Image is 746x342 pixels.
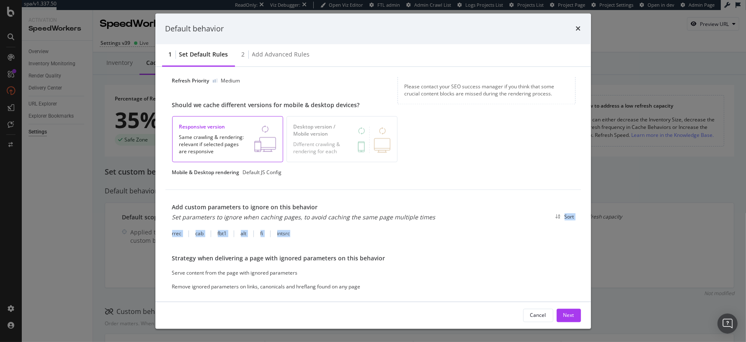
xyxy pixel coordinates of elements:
[358,127,390,153] img: B3k0mFIZ.png
[172,230,182,237] div: rrec
[530,311,546,319] div: Cancel
[277,230,290,237] div: intsrc
[523,309,553,322] button: Cancel
[565,213,574,220] div: Sort
[563,311,574,319] div: Next
[179,51,228,59] div: Set default rules
[196,230,204,237] div: cab
[241,230,247,237] div: alt
[576,23,581,34] div: times
[172,77,209,84] div: Refresh Priority
[172,101,398,109] div: Should we cache different versions for mobile & desktop devices?
[172,203,436,212] div: Add custom parameters to ignore on this behavior
[179,123,276,130] div: Responsive version
[218,230,227,237] div: fbt1
[165,23,224,34] div: Default behavior
[242,51,245,59] div: 2
[252,51,310,59] div: Add advanced rules
[294,123,390,137] div: Desktop version / Mobile version
[718,314,738,334] div: Open Intercom Messenger
[172,254,574,262] div: Strategy when delivering a page with ignored parameters on this behavior
[221,77,240,84] div: Medium
[557,309,581,322] button: Next
[552,210,574,224] button: Sort
[254,125,276,152] img: ATMhaLUFA4BDAAAAAElFTkSuQmCC
[172,283,361,290] div: Remove ignored parameters on links, canonicals and hreflang found on any page
[172,169,240,176] div: Mobile & Desktop rendering
[172,269,298,276] div: Serve content from the page with ignored parameters
[169,51,172,59] div: 1
[213,79,218,83] img: j32suk7ufU7viAAAAAElFTkSuQmCC
[294,141,350,155] div: Different crawling & rendering for each
[172,213,436,222] div: Set parameters to ignore when caching pages, to avoid caching the same page multiple times
[405,83,568,97] div: Please contact your SEO success manager if you think that some crucial content blocks are missed ...
[179,134,247,155] div: Same crawling & rendering: relevant if selected pages are responsive
[155,13,591,329] div: modal
[243,169,282,176] div: Default JS Config
[261,230,263,237] div: fi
